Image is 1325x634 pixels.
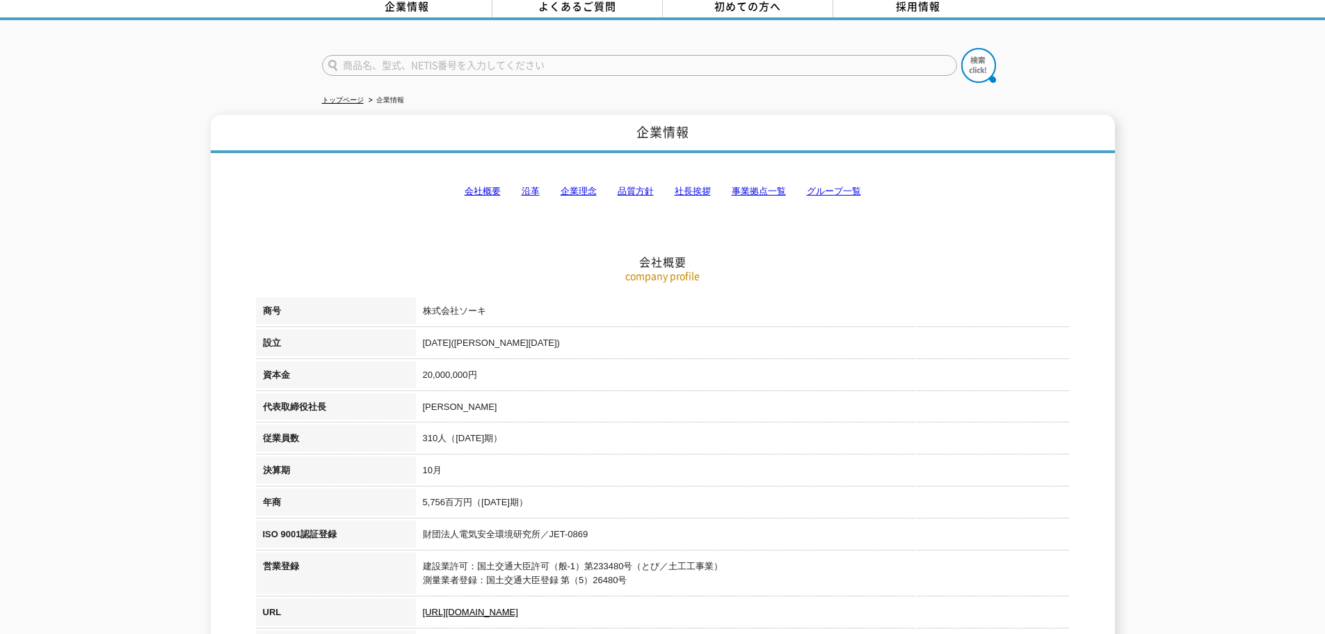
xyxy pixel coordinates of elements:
th: 年商 [256,489,416,521]
a: トップページ [322,96,364,104]
td: 建設業許可：国土交通大臣許可（般-1）第233480号（とび／土工工事業） 測量業者登録：国土交通大臣登録 第（5）26480号 [416,553,1070,599]
input: 商品名、型式、NETIS番号を入力してください [322,55,957,76]
th: 代表取締役社長 [256,393,416,425]
td: 310人（[DATE]期） [416,425,1070,457]
td: 5,756百万円（[DATE]期） [416,489,1070,521]
td: [DATE]([PERSON_NAME][DATE]) [416,329,1070,361]
a: 事業拠点一覧 [732,186,786,196]
a: 沿革 [522,186,540,196]
th: 従業員数 [256,425,416,457]
th: URL [256,599,416,631]
th: 決算期 [256,457,416,489]
th: 営業登録 [256,553,416,599]
h1: 企業情報 [211,115,1115,153]
a: 会社概要 [465,186,501,196]
a: 企業理念 [561,186,597,196]
th: 資本金 [256,361,416,393]
td: 株式会社ソーキ [416,297,1070,329]
td: [PERSON_NAME] [416,393,1070,425]
h2: 会社概要 [256,116,1070,269]
a: 社長挨拶 [675,186,711,196]
td: 20,000,000円 [416,361,1070,393]
li: 企業情報 [366,93,404,108]
a: [URL][DOMAIN_NAME] [423,607,518,617]
a: 品質方針 [618,186,654,196]
th: ISO 9001認証登録 [256,521,416,553]
p: company profile [256,269,1070,283]
th: 商号 [256,297,416,329]
th: 設立 [256,329,416,361]
td: 財団法人電気安全環境研究所／JET-0869 [416,521,1070,553]
img: btn_search.png [961,48,996,83]
td: 10月 [416,457,1070,489]
a: グループ一覧 [807,186,861,196]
